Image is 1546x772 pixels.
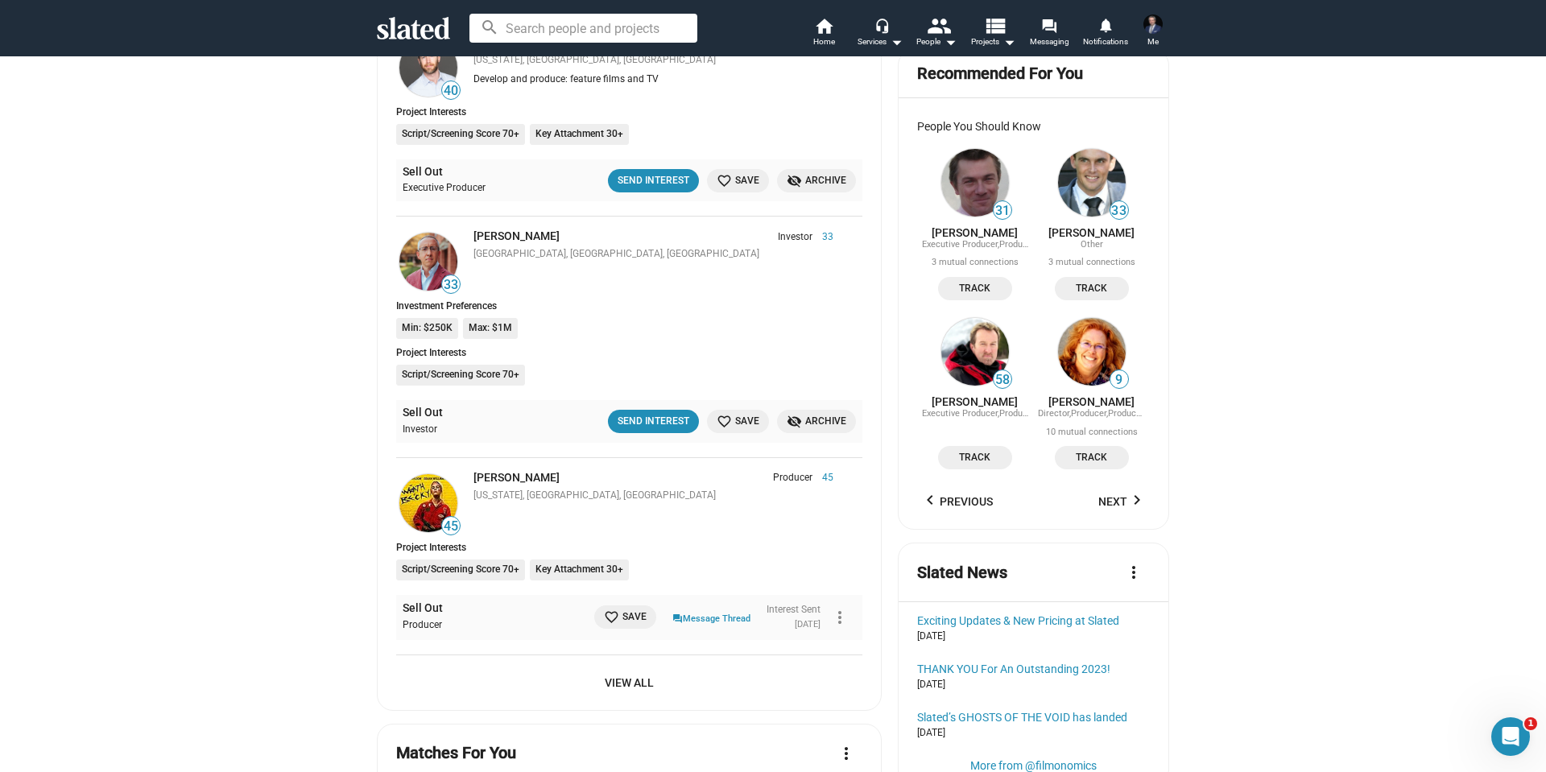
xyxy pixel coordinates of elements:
a: Sell Out [403,405,443,420]
span: Director, [1038,408,1071,419]
a: [PERSON_NAME] [1048,395,1135,408]
div: 3 mutual connections [1048,257,1135,269]
div: Project Interests [396,106,862,118]
mat-icon: more_vert [1124,563,1143,582]
mat-icon: more_vert [837,744,856,763]
mat-icon: visibility_off [787,414,802,429]
a: [PERSON_NAME] [473,229,560,242]
button: Archive [777,410,856,433]
mat-icon: people [927,14,950,37]
span: Archive [787,172,846,189]
span: Producer, [1071,408,1108,419]
li: Key Attachment 30+ [530,124,629,145]
a: Slated’s GHOSTS OF THE VOID has landed [917,711,1150,724]
button: Track [1055,446,1129,469]
span: Me [1147,32,1159,52]
a: Messaging [1021,16,1077,52]
span: Track [948,280,1002,297]
a: THANK YOU For An Outstanding 2023! [917,663,1150,675]
mat-icon: arrow_drop_down [940,32,960,52]
span: Notifications [1083,32,1128,52]
div: Project Interests [396,542,862,553]
mat-icon: keyboard_arrow_right [1127,490,1147,510]
div: [GEOGRAPHIC_DATA], [GEOGRAPHIC_DATA], [GEOGRAPHIC_DATA] [473,248,833,261]
span: Producer [999,408,1035,419]
mat-icon: visibility_off [787,173,802,188]
li: Script/Screening Score 70+ [396,124,525,145]
span: Archive [787,413,846,430]
a: [PERSON_NAME] [932,395,1018,408]
img: Jason Cherubini [399,233,457,291]
button: Save [594,605,656,629]
mat-icon: favorite_border [717,414,732,429]
span: View All [409,668,849,697]
span: Track [1064,280,1119,297]
button: Services [852,16,908,52]
div: [DATE] [917,679,1150,691]
a: Notifications [1077,16,1134,52]
span: Save [717,172,759,189]
li: Min: $250K [396,318,458,339]
span: Producer [773,472,812,485]
div: Send Interest [618,413,689,430]
mat-icon: forum [1041,18,1056,33]
mat-icon: view_list [983,14,1007,37]
mat-icon: arrow_drop_down [999,32,1019,52]
span: 58 [994,372,1011,388]
mat-icon: favorite_border [604,609,619,625]
span: Production Consultant, [1108,408,1199,419]
span: Executive Producer, [922,239,999,250]
a: [PERSON_NAME] [1048,226,1135,239]
mat-card-title: Slated News [917,562,1007,584]
div: Producer [403,619,580,632]
mat-icon: favorite_border [717,173,732,188]
button: Track [1055,277,1129,300]
span: Next [1098,487,1147,516]
button: Previous [917,487,1002,516]
span: Previous [920,487,993,516]
div: [US_STATE], [GEOGRAPHIC_DATA], [GEOGRAPHIC_DATA] [473,54,833,67]
input: Search people and projects [469,14,697,43]
mat-card-title: Recommended For You [917,63,1083,85]
span: Projects [971,32,1015,52]
span: 33 [812,231,833,244]
li: Script/Screening Score 70+ [396,559,525,580]
div: People You Should Know [917,120,1150,133]
mat-icon: keyboard_arrow_left [920,490,940,510]
button: Next [1089,487,1150,516]
button: Save [707,169,769,192]
a: [PERSON_NAME] [932,226,1018,239]
span: 45 [812,472,833,485]
button: Archive [777,169,856,192]
span: Executive Producer, [922,408,999,419]
span: Other [1081,239,1103,250]
a: Russell Posternak [396,471,461,535]
span: 1 [1524,717,1537,730]
span: 33 [1110,203,1128,219]
div: Executive Producer [403,182,540,195]
mat-icon: headset_mic [874,18,889,32]
img: Christiaan Barnard [1058,149,1126,217]
div: Develop and produce: feature films and TV [473,73,833,86]
span: Messaging [1030,32,1069,52]
span: Track [1064,449,1119,466]
img: Cotty Chubb [941,149,1009,217]
mat-icon: home [814,16,833,35]
iframe: Intercom live chat [1491,717,1530,756]
button: Send Interest [608,410,699,433]
li: Key Attachment 30+ [530,559,629,580]
div: 10 mutual connections [1046,427,1138,439]
span: Producer, [999,239,1036,250]
img: Lee Stein [1143,14,1163,34]
mat-icon: question_answer [672,612,683,625]
button: Lee SteinMe [1134,11,1172,53]
span: Investor [778,231,812,244]
a: Exciting Updates & New Pricing at Slated [917,614,1150,627]
button: Track [938,277,1012,300]
time: [DATE] [795,619,821,630]
span: 40 [442,83,460,99]
div: [DATE] [917,630,1150,643]
mat-icon: more_vert [830,608,849,627]
li: Script/Screening Score 70+ [396,365,525,386]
